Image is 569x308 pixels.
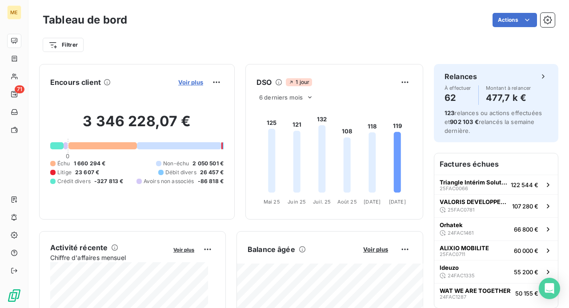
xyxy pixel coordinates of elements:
h6: Relances [445,71,477,82]
span: Débit divers [165,168,196,176]
button: Voir plus [361,245,391,253]
span: 25FAC0066 [440,186,468,191]
span: Ideuzo [440,264,459,271]
span: 107 280 € [512,203,538,210]
tspan: Juin 25 [288,199,306,205]
h4: 62 [445,91,471,105]
tspan: [DATE] [364,199,381,205]
h2: 3 346 228,07 € [50,112,224,139]
span: 123 [445,109,454,116]
span: 6 derniers mois [259,94,303,101]
span: VALORIS DEVELOPPEMENT [440,198,509,205]
h4: 477,7 k € [486,91,531,105]
span: Chiffre d'affaires mensuel [50,253,167,262]
tspan: [DATE] [389,199,406,205]
span: Voir plus [178,79,203,86]
button: Voir plus [176,78,206,86]
span: 25FAC0711 [440,252,465,257]
span: 23 607 € [75,168,99,176]
span: 122 544 € [511,181,538,188]
span: 71 [15,85,24,93]
span: 24FAC1287 [440,294,466,300]
h6: Activité récente [50,242,108,253]
tspan: Juil. 25 [313,199,331,205]
img: Logo LeanPay [7,288,21,303]
span: Échu [57,160,70,168]
span: -327 813 € [94,177,124,185]
button: WAT WE ARE TOGETHER24FAC128750 155 € [434,283,558,303]
h6: Factures échues [434,153,558,175]
span: 24FAC1461 [448,230,473,236]
button: Actions [493,13,537,27]
h6: Balance âgée [248,244,295,255]
h6: DSO [256,77,272,88]
div: Open Intercom Messenger [539,278,560,299]
span: ALIXIO MOBILITE [440,244,489,252]
span: 26 457 € [200,168,224,176]
span: 50 155 € [515,290,538,297]
span: À effectuer [445,85,471,91]
span: Voir plus [363,246,388,253]
span: Triangle Intérim Solution RH [440,179,507,186]
span: 902 103 € [450,118,478,125]
button: Ideuzo24FAC133555 200 € [434,260,558,283]
span: Montant à relancer [486,85,531,91]
span: Orhatek [440,221,463,228]
span: 2 050 501 € [192,160,224,168]
span: 25FAC0781 [448,207,474,212]
span: 55 200 € [514,268,538,276]
span: 0 [66,152,69,160]
button: Triangle Intérim Solution RH25FAC0066122 544 € [434,175,558,194]
span: Avoirs non associés [144,177,194,185]
h6: Encours client [50,77,101,88]
span: Litige [57,168,72,176]
span: WAT WE ARE TOGETHER [440,287,511,294]
button: VALORIS DEVELOPPEMENT25FAC0781107 280 € [434,194,558,217]
span: Non-échu [163,160,189,168]
h3: Tableau de bord [43,12,127,28]
span: -86 818 € [198,177,224,185]
button: ALIXIO MOBILITE25FAC071160 000 € [434,240,558,260]
span: Voir plus [173,247,194,253]
span: 24FAC1335 [448,273,475,278]
div: ME [7,5,21,20]
tspan: Mai 25 [264,199,280,205]
button: Orhatek24FAC146166 800 € [434,217,558,240]
span: 1 jour [286,78,312,86]
span: Crédit divers [57,177,91,185]
button: Filtrer [43,38,84,52]
span: 1 660 294 € [74,160,106,168]
button: Voir plus [171,245,197,253]
span: 66 800 € [514,226,538,233]
span: 60 000 € [514,247,538,254]
span: relances ou actions effectuées et relancés la semaine dernière. [445,109,542,134]
tspan: Août 25 [337,199,357,205]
